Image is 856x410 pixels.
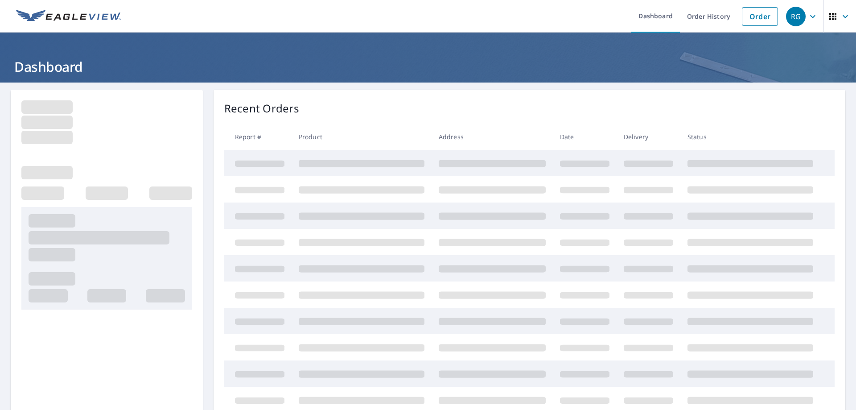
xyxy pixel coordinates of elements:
img: EV Logo [16,10,121,23]
th: Product [292,124,432,150]
th: Date [553,124,617,150]
div: RG [786,7,806,26]
th: Status [680,124,820,150]
th: Delivery [617,124,680,150]
p: Recent Orders [224,100,299,116]
th: Report # [224,124,292,150]
th: Address [432,124,553,150]
a: Order [742,7,778,26]
h1: Dashboard [11,58,845,76]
